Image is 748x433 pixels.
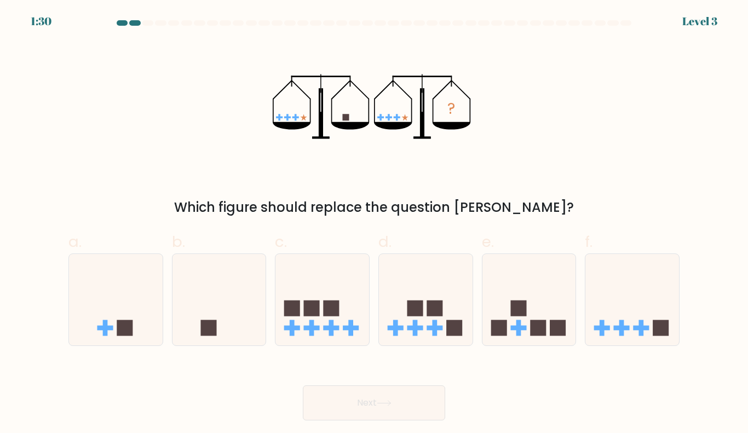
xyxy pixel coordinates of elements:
span: b. [172,231,185,252]
span: f. [585,231,592,252]
button: Next [303,385,445,420]
tspan: ? [447,99,455,120]
span: e. [482,231,494,252]
div: Which figure should replace the question [PERSON_NAME]? [75,198,673,217]
div: 1:30 [31,13,51,30]
span: a. [68,231,82,252]
div: Level 3 [682,13,717,30]
span: d. [378,231,392,252]
span: c. [275,231,287,252]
